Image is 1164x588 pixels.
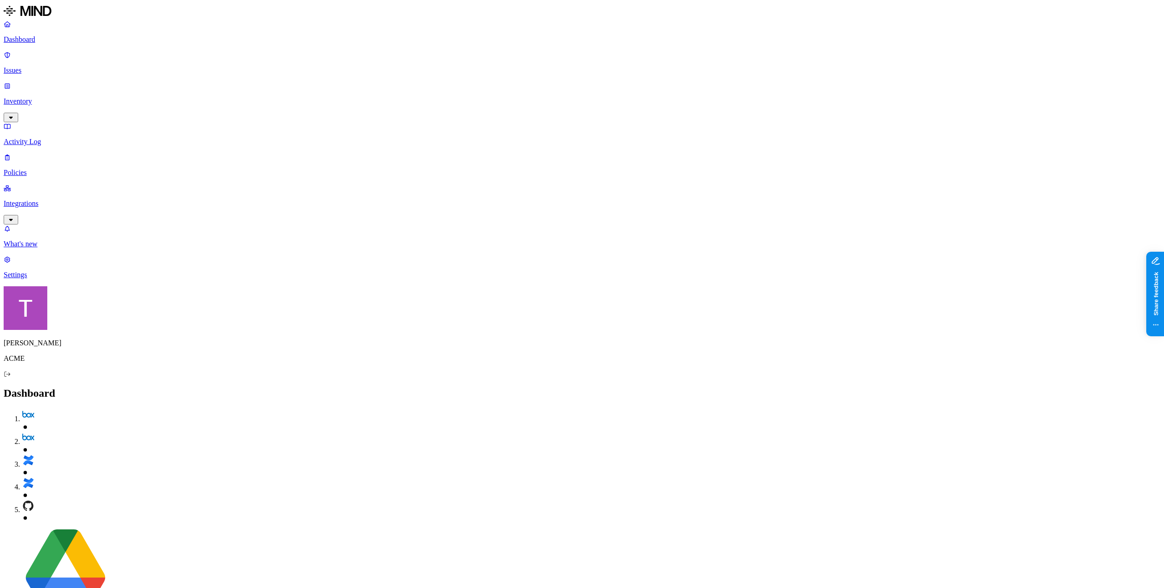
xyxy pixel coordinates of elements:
[4,240,1160,248] p: What's new
[4,20,1160,44] a: Dashboard
[4,354,1160,363] p: ACME
[4,138,1160,146] p: Activity Log
[22,431,35,444] img: box.svg
[4,4,51,18] img: MIND
[4,66,1160,75] p: Issues
[22,499,35,512] img: github.svg
[4,153,1160,177] a: Policies
[4,122,1160,146] a: Activity Log
[4,4,1160,20] a: MIND
[4,169,1160,177] p: Policies
[4,35,1160,44] p: Dashboard
[4,286,47,330] img: Tzvi Shir-Vaknin
[4,271,1160,279] p: Settings
[4,97,1160,105] p: Inventory
[4,184,1160,223] a: Integrations
[4,255,1160,279] a: Settings
[4,387,1160,399] h2: Dashboard
[4,199,1160,208] p: Integrations
[4,51,1160,75] a: Issues
[22,454,35,467] img: confluence.svg
[22,409,35,421] img: box.svg
[4,82,1160,121] a: Inventory
[22,477,35,489] img: confluence.svg
[4,224,1160,248] a: What's new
